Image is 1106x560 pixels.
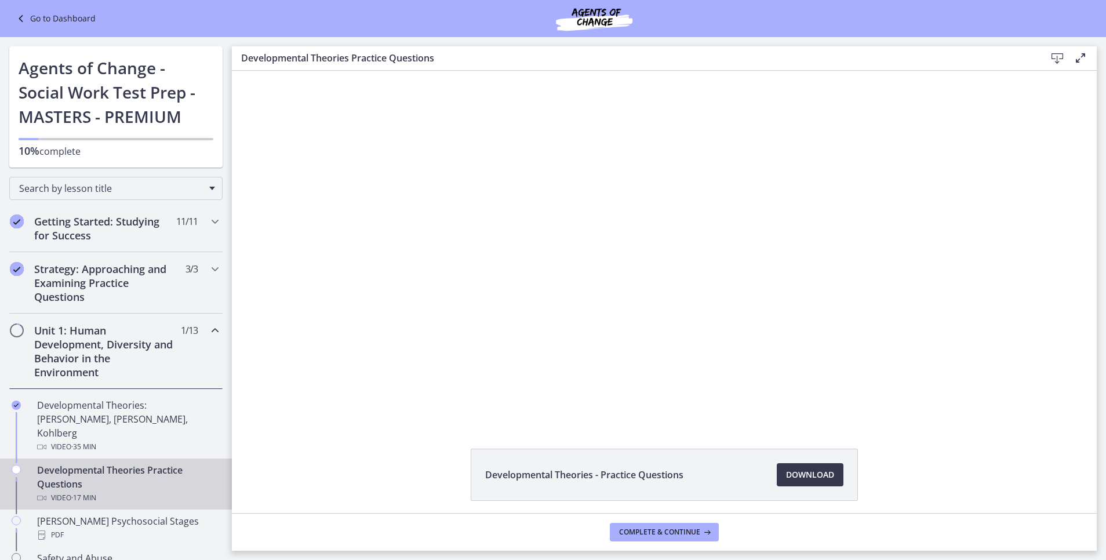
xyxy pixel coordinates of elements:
h2: Getting Started: Studying for Success [34,214,176,242]
div: Search by lesson title [9,177,223,200]
span: Search by lesson title [19,182,203,195]
div: PDF [37,528,218,542]
span: Download [786,468,834,482]
a: Download [777,463,843,486]
a: Go to Dashboard [14,12,96,26]
span: 1 / 13 [181,323,198,337]
span: · 35 min [71,440,96,454]
span: 3 / 3 [185,262,198,276]
img: Agents of Change Social Work Test Prep [525,5,664,32]
span: Developmental Theories - Practice Questions [485,468,683,482]
div: Video [37,440,218,454]
div: Developmental Theories: [PERSON_NAME], [PERSON_NAME], Kohlberg [37,398,218,454]
i: Completed [10,214,24,228]
i: Completed [12,401,21,410]
h1: Agents of Change - Social Work Test Prep - MASTERS - PREMIUM [19,56,213,129]
iframe: Video Lesson [232,71,1097,422]
p: complete [19,144,213,158]
div: Developmental Theories Practice Questions [37,463,218,505]
span: Complete & continue [619,528,700,537]
h2: Strategy: Approaching and Examining Practice Questions [34,262,176,304]
span: · 17 min [71,491,96,505]
h3: Developmental Theories Practice Questions [241,51,1027,65]
span: 11 / 11 [176,214,198,228]
h2: Unit 1: Human Development, Diversity and Behavior in the Environment [34,323,176,379]
div: Video [37,491,218,505]
button: Complete & continue [610,523,719,541]
div: [PERSON_NAME] Psychosocial Stages [37,514,218,542]
span: 10% [19,144,39,158]
i: Completed [10,262,24,276]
